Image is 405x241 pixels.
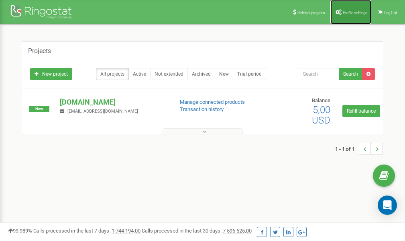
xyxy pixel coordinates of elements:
[384,10,397,15] span: Log Out
[335,135,383,163] nav: ...
[180,106,224,112] a: Transaction history
[297,10,325,15] span: Referral program
[30,68,72,80] a: New project
[312,97,330,103] span: Balance
[335,143,359,155] span: 1 - 1 of 1
[312,104,330,126] span: 5,00 USD
[298,68,339,80] input: Search
[33,228,140,234] span: Calls processed in the last 7 days :
[180,99,245,105] a: Manage connected products
[187,68,215,80] a: Archived
[8,228,32,234] span: 99,989%
[67,109,138,114] span: [EMAIL_ADDRESS][DOMAIN_NAME]
[339,68,362,80] button: Search
[223,228,252,234] u: 7 596 625,00
[342,105,380,117] a: Refill balance
[128,68,151,80] a: Active
[150,68,188,80] a: Not extended
[215,68,233,80] a: New
[112,228,140,234] u: 1 744 194,00
[142,228,252,234] span: Calls processed in the last 30 days :
[29,106,49,112] span: New
[343,10,367,15] span: Profile settings
[96,68,129,80] a: All projects
[28,47,51,55] h5: Projects
[378,196,397,215] div: Open Intercom Messenger
[233,68,266,80] a: Trial period
[60,97,167,107] p: [DOMAIN_NAME]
